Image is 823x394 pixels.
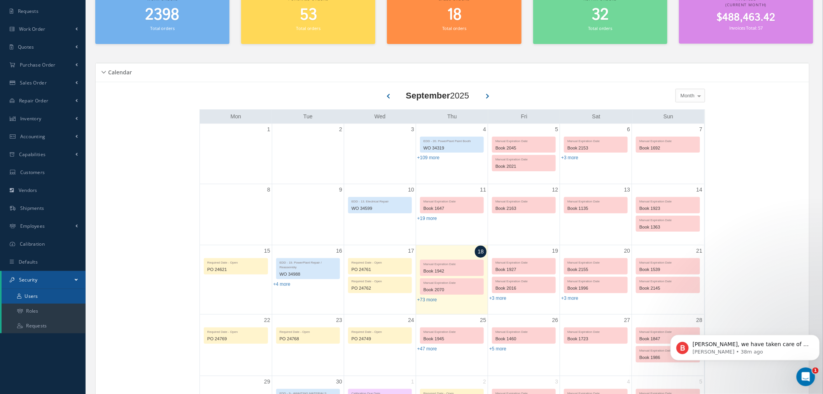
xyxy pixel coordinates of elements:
td: September 7, 2025 [632,124,704,184]
div: Manual Expiration Date [420,197,483,204]
span: Repair Order [19,97,49,104]
td: September 19, 2025 [488,245,560,315]
a: September 10, 2025 [406,184,416,195]
td: September 22, 2025 [200,315,272,376]
div: Manual Expiration Date [564,137,627,144]
a: September 26, 2025 [551,315,560,326]
div: Book 2145 [636,284,700,293]
span: Security [19,276,37,283]
div: Required Date - Open [348,277,411,284]
a: September 3, 2025 [410,124,416,135]
a: October 4, 2025 [626,376,632,387]
a: Sunday [662,112,675,121]
div: Manual Expiration Date [420,328,483,334]
a: October 1, 2025 [410,376,416,387]
span: Month [679,92,695,100]
div: Book 1363 [636,223,700,232]
a: Show 19 more events [417,216,437,221]
a: Show 3 more events [561,155,578,160]
a: September 7, 2025 [698,124,704,135]
div: Manual Expiration Date [492,155,555,162]
a: September 8, 2025 [266,184,272,195]
small: Total orders [442,25,466,31]
div: Manual Expiration Date [492,137,555,144]
td: September 2, 2025 [272,124,344,184]
div: Book 1135 [564,204,627,213]
div: WO 34319 [420,144,483,153]
a: Thursday [446,112,458,121]
small: Invoices Total: 57 [729,25,763,31]
span: Sales Order [20,79,47,86]
a: October 2, 2025 [482,376,488,387]
div: Required Date - Open [348,259,411,265]
h5: Calendar [106,67,132,76]
div: Manual Expiration Date [636,277,700,284]
div: WO 34599 [348,204,411,213]
span: 2398 [145,4,180,26]
a: Saturday [591,112,602,121]
td: September 13, 2025 [560,184,632,245]
div: Manual Expiration Date [636,137,700,144]
span: Quotes [18,44,34,50]
div: Manual Expiration Date [492,328,555,334]
div: Book 1647 [420,204,483,213]
a: September 29, 2025 [263,376,272,387]
a: September 30, 2025 [334,376,344,387]
a: September 18, 2025 [475,246,487,258]
span: Capabilities [19,151,46,158]
iframe: Intercom live chat [797,368,815,386]
a: September 15, 2025 [263,245,272,257]
a: September 22, 2025 [263,315,272,326]
td: September 8, 2025 [200,184,272,245]
div: Book 1692 [636,144,700,153]
div: Book 2016 [492,284,555,293]
td: September 18, 2025 [416,245,488,315]
span: Shipments [20,205,44,211]
div: WO 34988 [277,270,340,279]
a: September 13, 2025 [623,184,632,195]
div: PO 24749 [348,334,411,343]
td: September 14, 2025 [632,184,704,245]
a: September 14, 2025 [695,184,704,195]
div: Book 2163 [492,204,555,213]
a: Wednesday [373,112,387,121]
span: $488,463.42 [717,10,776,25]
div: Manual Expiration Date [636,328,700,334]
div: Book 1460 [492,334,555,343]
div: Book 2153 [564,144,627,153]
div: Book 1539 [636,265,700,274]
td: September 4, 2025 [416,124,488,184]
div: Book 2155 [564,265,627,274]
div: Book 1927 [492,265,555,274]
a: September 2, 2025 [338,124,344,135]
td: September 27, 2025 [560,315,632,376]
a: September 24, 2025 [406,315,416,326]
div: Manual Expiration Date [564,197,627,204]
a: Show 47 more events [417,346,437,352]
a: Show 3 more events [561,295,578,301]
span: 1 [812,368,819,374]
div: Manual Expiration Date [636,197,700,204]
div: PO 24762 [348,284,411,293]
a: Security [2,271,86,289]
span: Accounting [20,133,46,140]
div: Book 1945 [420,334,483,343]
a: September 28, 2025 [695,315,704,326]
div: Book 1942 [420,267,483,276]
div: PO 24621 [204,265,268,274]
a: September 4, 2025 [482,124,488,135]
div: Required Date - Open [277,328,340,334]
span: Vendors [19,187,37,193]
span: 32 [592,4,609,26]
div: Book 1847 [636,334,700,343]
a: Show 73 more events [417,297,437,303]
span: 18 [447,4,462,26]
div: Required Date - Open [348,328,411,334]
iframe: Intercom notifications message [667,318,823,373]
a: Roles [2,304,86,318]
a: September 25, 2025 [478,315,488,326]
span: Requests [18,8,39,14]
a: October 3, 2025 [553,376,560,387]
div: EDD - 20. PowerPlant Paint Booth [420,137,483,144]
